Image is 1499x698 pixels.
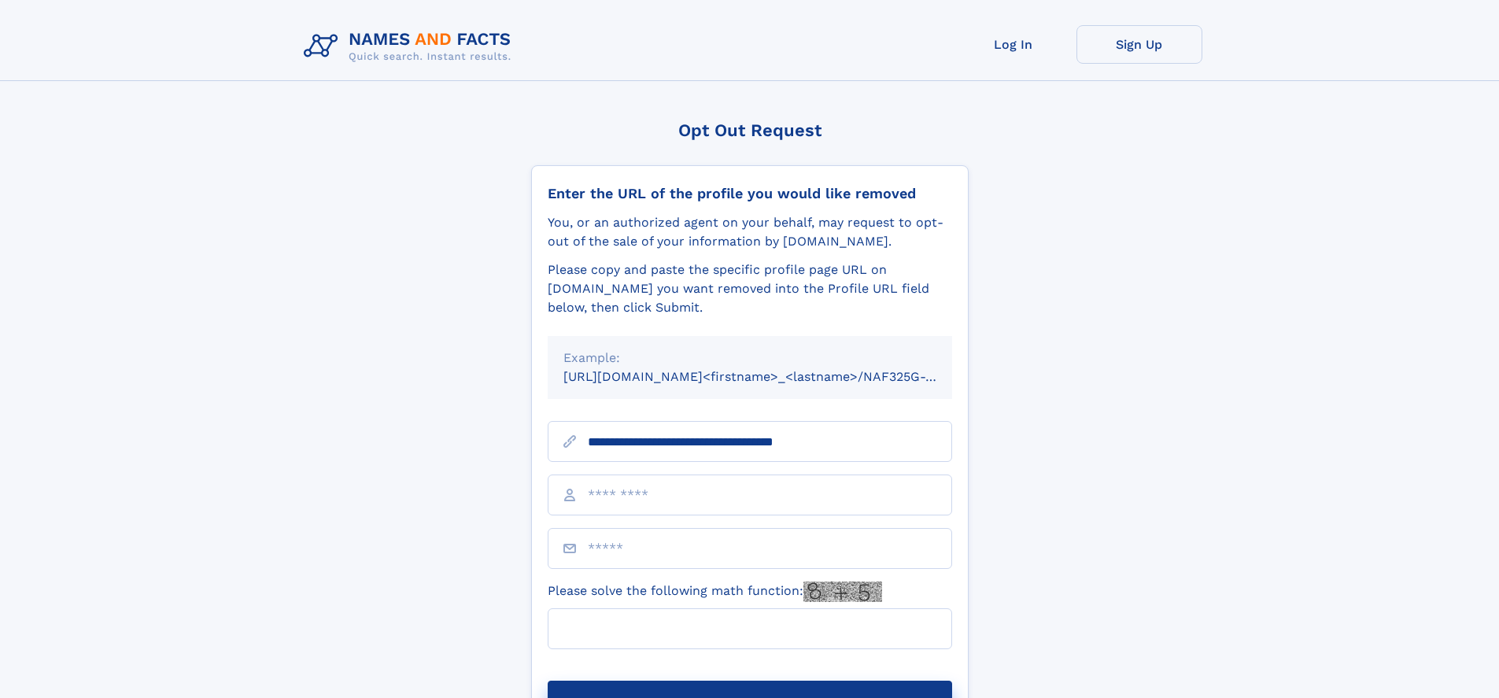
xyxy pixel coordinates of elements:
a: Sign Up [1076,25,1202,64]
label: Please solve the following math function: [548,582,882,602]
div: Opt Out Request [531,120,969,140]
div: Example: [563,349,936,367]
a: Log In [951,25,1076,64]
div: Please copy and paste the specific profile page URL on [DOMAIN_NAME] you want removed into the Pr... [548,260,952,317]
div: You, or an authorized agent on your behalf, may request to opt-out of the sale of your informatio... [548,213,952,251]
small: [URL][DOMAIN_NAME]<firstname>_<lastname>/NAF325G-xxxxxxxx [563,369,982,384]
img: Logo Names and Facts [297,25,524,68]
div: Enter the URL of the profile you would like removed [548,185,952,202]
